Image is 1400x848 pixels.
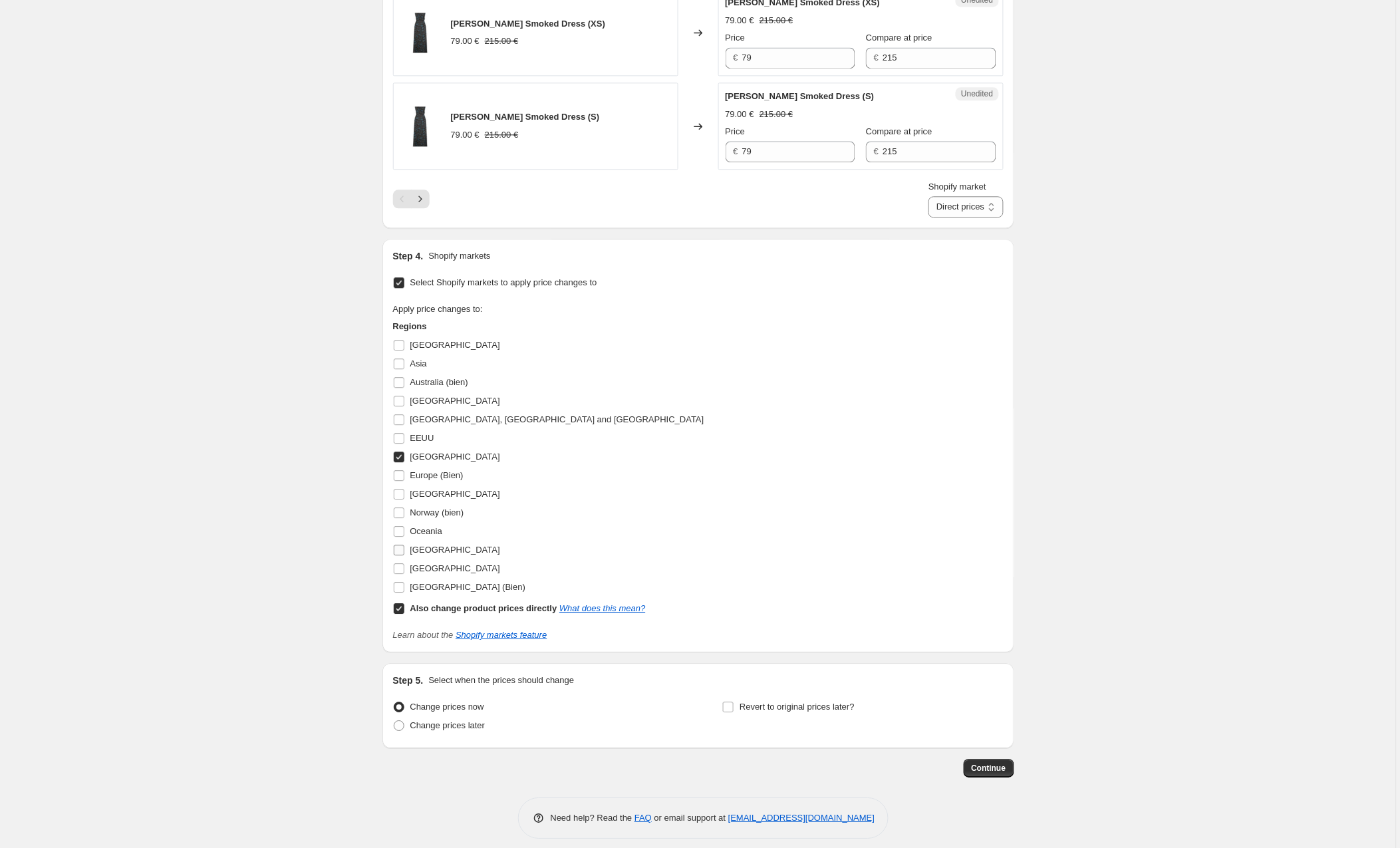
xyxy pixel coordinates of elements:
[410,720,486,730] span: Change prices later
[964,759,1014,777] button: Continue
[393,304,483,314] span: Apply price changes to:
[726,33,746,43] span: Price
[410,545,500,555] span: [GEOGRAPHIC_DATA]
[728,813,875,823] a: [EMAIL_ADDRESS][DOMAIN_NAME]
[393,674,424,687] h2: Step 5.
[393,320,704,333] h3: Regions
[393,630,547,640] i: Learn about the
[393,190,430,208] nav: Pagination
[410,507,464,517] span: Norway (bien)
[410,452,500,462] span: [GEOGRAPHIC_DATA]
[410,277,597,287] span: Select Shopify markets to apply price changes to
[874,146,879,156] span: €
[456,630,547,640] a: Shopify markets feature
[726,108,754,121] div: 79.00 €
[410,377,468,387] span: Australia (bien)
[866,126,932,136] span: Compare at price
[734,146,738,156] span: €
[451,19,606,29] span: [PERSON_NAME] Smoked Dress (XS)
[410,582,526,592] span: [GEOGRAPHIC_DATA] (Bien)
[874,53,879,63] span: €
[740,702,855,712] span: Revert to original prices later?
[410,358,427,368] span: Asia
[400,13,440,53] img: ROMUALDA-9_80x.jpg
[428,674,574,687] p: Select when the prices should change
[410,489,500,499] span: [GEOGRAPHIC_DATA]
[451,112,600,122] span: [PERSON_NAME] Smoked Dress (S)
[760,14,793,27] strike: 215.00 €
[410,433,434,443] span: EEUU
[972,763,1006,774] span: Continue
[726,126,746,136] span: Price
[652,813,728,823] span: or email support at
[411,190,430,208] button: Next
[410,340,500,350] span: [GEOGRAPHIC_DATA]
[734,53,738,63] span: €
[410,702,484,712] span: Change prices now
[451,128,480,142] div: 79.00 €
[410,563,500,573] span: [GEOGRAPHIC_DATA]
[410,396,500,406] span: [GEOGRAPHIC_DATA]
[559,603,645,613] a: What does this mean?
[634,813,652,823] a: FAQ
[866,33,932,43] span: Compare at price
[410,603,557,613] b: Also change product prices directly
[400,106,440,146] img: ROMUALDA-9_80x.jpg
[760,108,793,121] strike: 215.00 €
[928,182,986,192] span: Shopify market
[485,35,519,48] strike: 215.00 €
[428,249,490,263] p: Shopify markets
[410,470,464,480] span: Europe (Bien)
[410,526,442,536] span: Oceania
[485,128,519,142] strike: 215.00 €
[393,249,424,263] h2: Step 4.
[551,813,635,823] span: Need help? Read the
[451,35,480,48] div: 79.00 €
[726,14,754,27] div: 79.00 €
[726,91,875,101] span: [PERSON_NAME] Smoked Dress (S)
[961,88,993,99] span: Unedited
[410,414,704,424] span: [GEOGRAPHIC_DATA], [GEOGRAPHIC_DATA] and [GEOGRAPHIC_DATA]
